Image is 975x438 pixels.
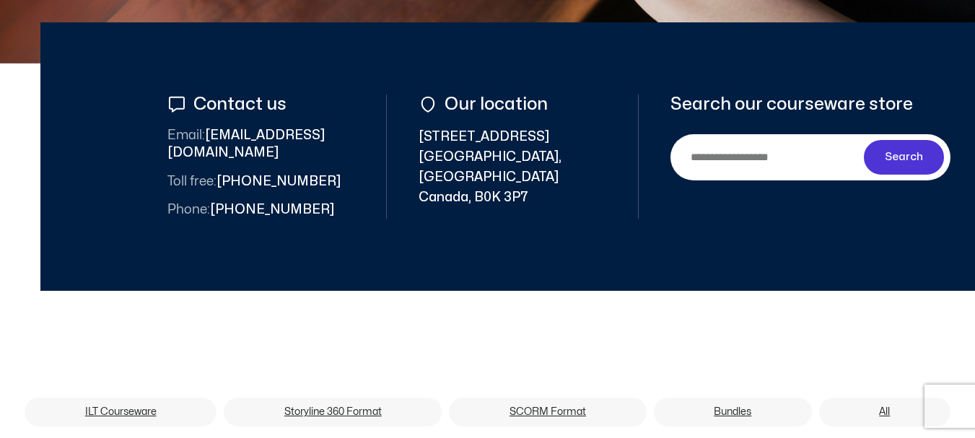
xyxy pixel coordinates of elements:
[25,398,217,426] a: ILT Courseware
[885,149,923,166] span: Search
[449,398,646,426] a: SCORM Format
[819,398,950,426] a: All
[224,398,442,426] a: Storyline 360 Format
[864,140,945,175] button: Search
[167,175,217,188] span: Toll free:
[670,95,913,114] span: Search our courseware store
[167,129,205,141] span: Email:
[167,173,341,190] span: [PHONE_NUMBER]
[190,95,287,114] span: Contact us
[167,127,355,162] span: [EMAIL_ADDRESS][DOMAIN_NAME]
[167,203,210,216] span: Phone:
[654,398,812,426] a: Bundles
[25,398,950,431] nav: Menu
[167,201,334,219] span: [PHONE_NUMBER]
[441,95,548,114] span: Our location
[419,127,606,208] span: [STREET_ADDRESS] [GEOGRAPHIC_DATA], [GEOGRAPHIC_DATA] Canada, B0K 3P7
